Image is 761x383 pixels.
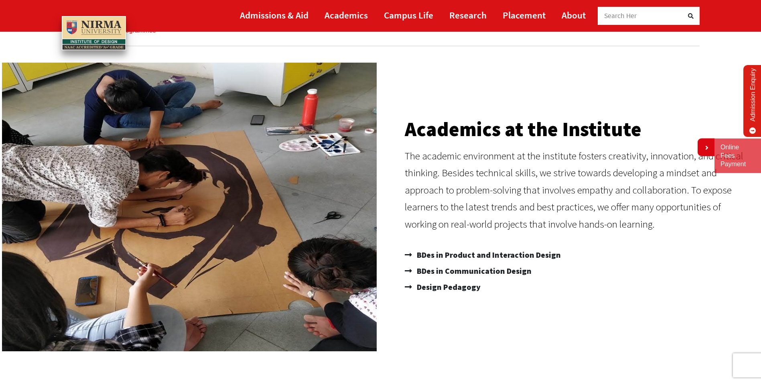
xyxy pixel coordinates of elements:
img: main_logo [62,16,126,51]
a: Academics [325,6,368,24]
a: Admissions & Aid [240,6,308,24]
a: Online Fees Payment [720,143,755,168]
img: IMG-20190920-WA0091 [2,63,377,351]
span: Search Her [604,11,637,20]
a: Placement [503,6,546,24]
h2: Academics at the Institute [405,119,753,139]
span: BDes in Communication Design [415,263,532,279]
a: Design Pedagogy [405,279,753,295]
p: The academic environment at the institute fosters creativity, innovation, and critical thinking. ... [405,147,753,233]
a: About [562,6,586,24]
a: BDes in Product and Interaction Design [405,247,753,263]
span: BDes in Product and Interaction Design [415,247,561,263]
a: Campus Life [384,6,433,24]
a: Research [449,6,487,24]
a: BDes in Communication Design [405,263,753,279]
span: Design Pedagogy [415,279,481,295]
